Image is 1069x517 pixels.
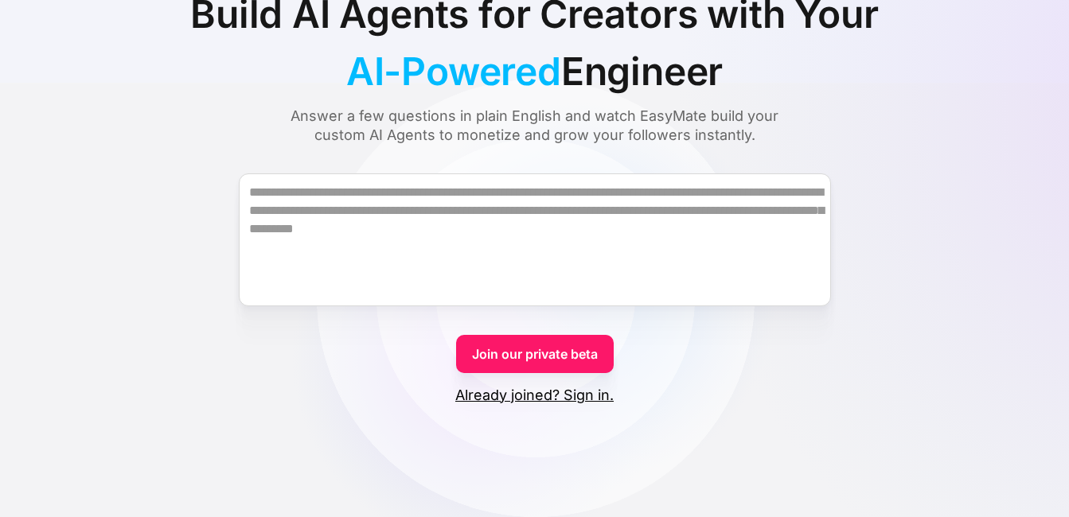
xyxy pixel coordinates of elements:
div: Answer a few questions in plain English and watch EasyMate build your custom AI Agents to monetiz... [276,107,794,145]
span: AI-Powered [346,43,561,100]
span: Engineer [561,43,723,100]
form: Form [38,145,1031,405]
a: Already joined? Sign in. [455,386,614,405]
a: Join our private beta [456,335,614,373]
